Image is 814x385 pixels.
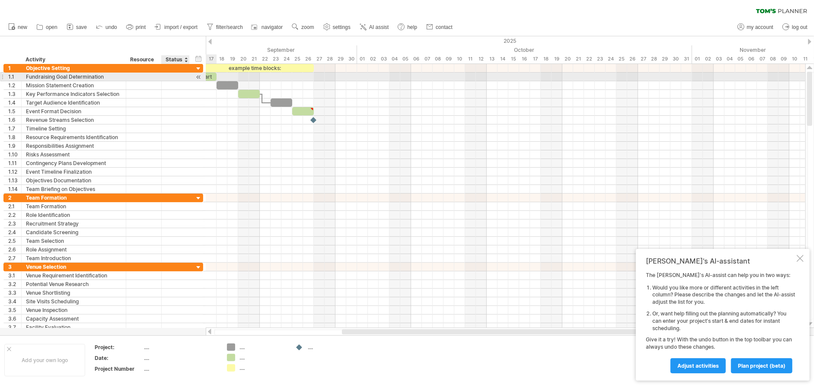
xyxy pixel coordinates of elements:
div: Saturday, 18 October 2025 [541,54,552,64]
div: 2.4 [8,228,21,236]
div: .... [144,365,217,372]
div: .... [239,354,287,361]
a: import / export [153,22,200,33]
div: Monday, 20 October 2025 [562,54,573,64]
div: Timeline Setting [26,124,121,133]
div: Project: [95,344,142,351]
a: filter/search [204,22,246,33]
div: Wednesday, 15 October 2025 [508,54,519,64]
div: Sunday, 21 September 2025 [249,54,260,64]
div: 1.3 [8,90,21,98]
div: Wednesday, 1 October 2025 [357,54,368,64]
div: start [195,73,217,81]
div: Recruitment Strategy [26,220,121,228]
div: Tuesday, 7 October 2025 [422,54,433,64]
div: Sunday, 2 November 2025 [703,54,714,64]
div: Monday, 22 September 2025 [260,54,271,64]
a: Adjust activities [670,358,726,373]
a: navigator [250,22,285,33]
div: 1 [8,64,21,72]
div: 1.10 [8,150,21,159]
div: .... [239,364,287,372]
div: Team Introduction [26,254,121,262]
div: Friday, 10 October 2025 [454,54,465,64]
div: Saturday, 25 October 2025 [616,54,627,64]
div: Site Visits Scheduling [26,297,121,305]
div: Thursday, 18 September 2025 [217,54,227,64]
div: Friday, 19 September 2025 [227,54,238,64]
div: Wednesday, 29 October 2025 [660,54,670,64]
div: Event Timeline Finalization [26,168,121,176]
span: log out [792,24,808,30]
div: example time blocks: [195,64,314,72]
span: my account [747,24,773,30]
span: zoom [301,24,314,30]
span: open [46,24,57,30]
div: Role Assignment [26,245,121,254]
div: 3.2 [8,280,21,288]
div: Sunday, 9 November 2025 [779,54,789,64]
a: save [64,22,89,33]
div: scroll to activity [195,73,203,82]
div: 2.3 [8,220,21,228]
div: Project Number [95,365,142,372]
div: [PERSON_NAME]'s AI-assistant [646,257,795,265]
span: AI assist [369,24,389,30]
div: Add your own logo [4,344,85,376]
a: log out [780,22,810,33]
div: Fundraising Goal Determination [26,73,121,81]
div: Activity [26,55,121,64]
div: Resource [130,55,156,64]
span: save [76,24,87,30]
div: 1.14 [8,185,21,193]
div: Tuesday, 30 September 2025 [346,54,357,64]
div: Tuesday, 4 November 2025 [725,54,735,64]
a: settings [321,22,353,33]
div: Sunday, 26 October 2025 [627,54,638,64]
div: Thursday, 2 October 2025 [368,54,379,64]
div: 1.1 [8,73,21,81]
a: my account [735,22,776,33]
div: Sunday, 19 October 2025 [552,54,562,64]
div: Wednesday, 24 September 2025 [281,54,292,64]
a: help [396,22,420,33]
div: Tuesday, 21 October 2025 [573,54,584,64]
span: plan project (beta) [738,363,785,369]
div: Objective Setting [26,64,121,72]
span: help [407,24,417,30]
div: Team Formation [26,202,121,210]
div: Monday, 13 October 2025 [487,54,498,64]
div: Friday, 17 October 2025 [530,54,541,64]
div: Potential Venue Research [26,280,121,288]
div: Wednesday, 17 September 2025 [206,54,217,64]
span: navigator [262,24,283,30]
div: Risks Assessment [26,150,121,159]
div: 1.12 [8,168,21,176]
span: filter/search [216,24,243,30]
div: 1.2 [8,81,21,89]
div: 3.4 [8,297,21,305]
li: Or, want help filling out the planning automatically? You can enter your project's start & end da... [652,310,795,332]
span: undo [105,24,117,30]
span: Adjust activities [677,363,719,369]
div: Tuesday, 28 October 2025 [649,54,660,64]
div: October 2025 [357,45,692,54]
div: 2.7 [8,254,21,262]
div: 2.5 [8,237,21,245]
div: 3.3 [8,289,21,297]
div: Friday, 26 September 2025 [303,54,314,64]
div: Mission Statement Creation [26,81,121,89]
div: Friday, 31 October 2025 [681,54,692,64]
div: Monday, 3 November 2025 [714,54,725,64]
div: Wednesday, 8 October 2025 [433,54,444,64]
div: Key Performance Indicators Selection [26,90,121,98]
div: 3 [8,263,21,271]
div: Resource Requirements Identification [26,133,121,141]
div: Monday, 27 October 2025 [638,54,649,64]
div: Thursday, 23 October 2025 [595,54,606,64]
div: Contingency Plans Development [26,159,121,167]
div: Tuesday, 11 November 2025 [800,54,811,64]
div: Sunday, 12 October 2025 [476,54,487,64]
div: Thursday, 16 October 2025 [519,54,530,64]
div: Thursday, 25 September 2025 [292,54,303,64]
